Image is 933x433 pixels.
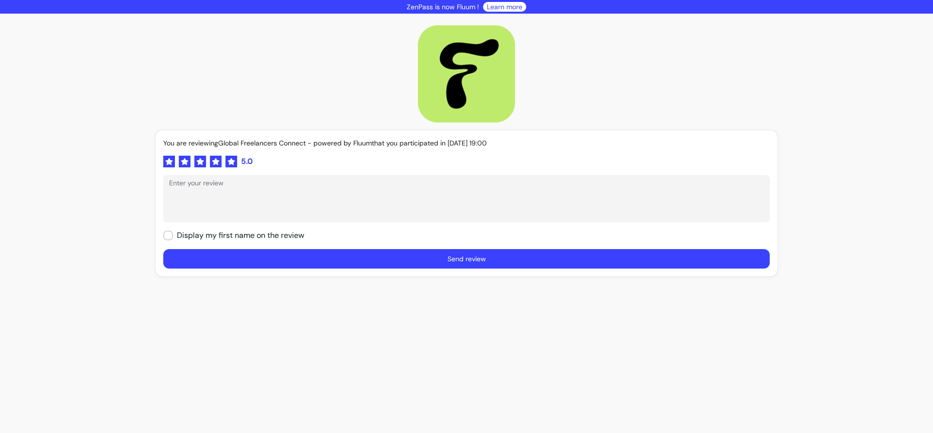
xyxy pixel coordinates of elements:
[163,138,770,148] p: You are reviewing Global Freelancers Connect - powered by Fluum that you participated in [DATE] 1...
[418,25,515,123] img: Logo provider
[487,2,522,12] a: Learn more
[169,189,764,218] textarea: Enter your review
[241,156,253,167] span: 5.0
[407,2,479,12] p: ZenPass is now Fluum !
[163,226,312,245] input: Display my first name on the review
[163,249,770,269] button: Send review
